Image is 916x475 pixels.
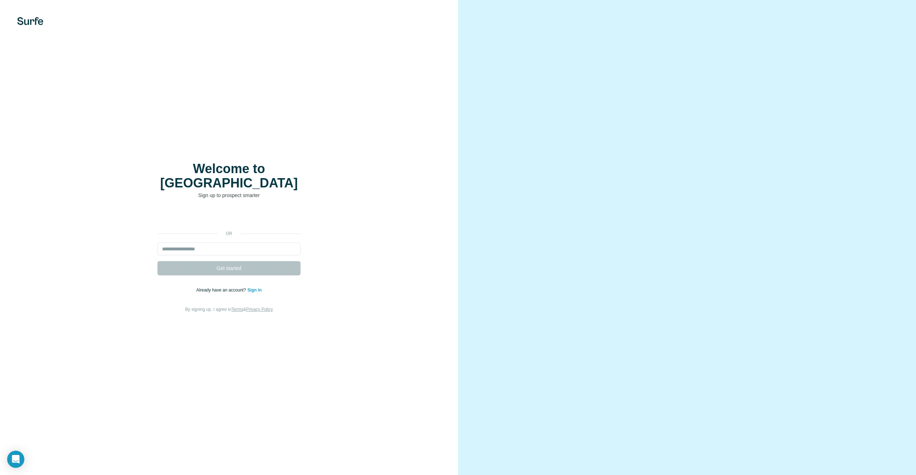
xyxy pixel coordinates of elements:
[17,17,43,25] img: Surfe's logo
[246,307,273,312] a: Privacy Policy
[185,307,273,312] span: By signing up, I agree to &
[157,162,301,190] h1: Welcome to [GEOGRAPHIC_DATA]
[196,288,248,293] span: Already have an account?
[218,230,240,237] p: or
[157,192,301,199] p: Sign up to prospect smarter
[232,307,243,312] a: Terms
[247,288,262,293] a: Sign in
[154,210,304,225] iframe: Sign in with Google Button
[7,451,24,468] div: Open Intercom Messenger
